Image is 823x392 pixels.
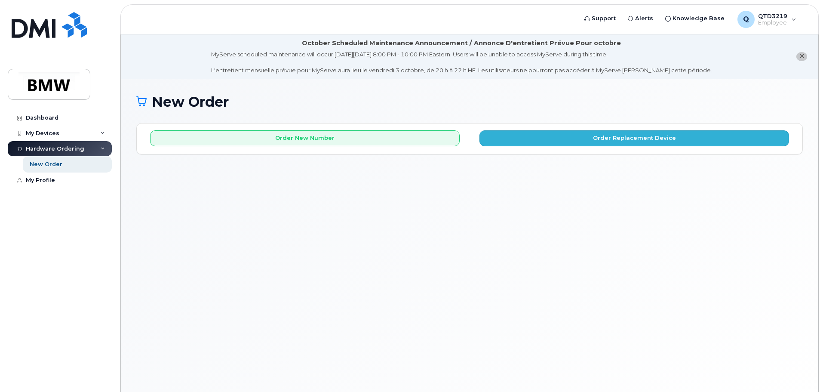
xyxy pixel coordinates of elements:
[786,355,817,386] iframe: Messenger Launcher
[211,50,712,74] div: MyServe scheduled maintenance will occur [DATE][DATE] 8:00 PM - 10:00 PM Eastern. Users will be u...
[302,39,621,48] div: October Scheduled Maintenance Announcement / Annonce D'entretient Prévue Pour octobre
[136,94,803,109] h1: New Order
[479,130,789,146] button: Order Replacement Device
[796,52,807,61] button: close notification
[150,130,460,146] button: Order New Number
